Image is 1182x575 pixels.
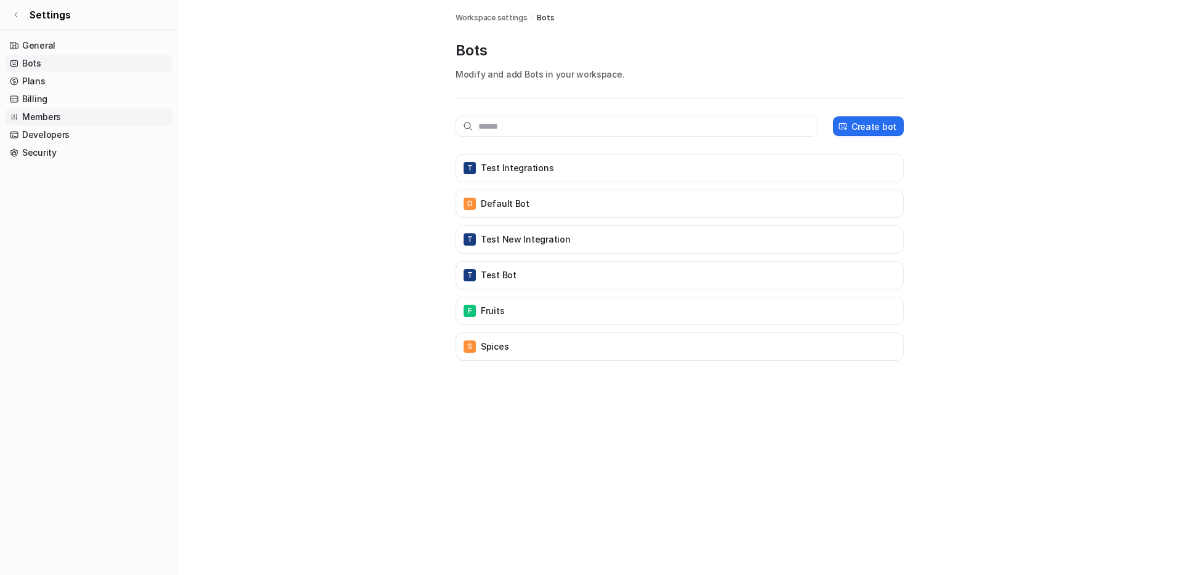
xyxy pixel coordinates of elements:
p: Default Bot [481,198,529,210]
img: create [838,122,848,131]
a: Plans [5,73,172,90]
span: T [464,233,476,246]
span: T [464,162,476,174]
a: Members [5,108,172,126]
p: Test Bot [481,269,517,281]
span: D [464,198,476,210]
a: Bots [5,55,172,72]
p: Test Integrations [481,162,553,174]
p: Test New Integration [481,233,570,246]
span: F [464,305,476,317]
p: Create bot [851,120,896,133]
a: General [5,37,172,54]
p: Modify and add Bots in your workspace. [456,68,904,81]
span: T [464,269,476,281]
a: Security [5,144,172,161]
a: Bots [537,12,554,23]
span: Settings [30,7,71,22]
p: Fruits [481,305,504,317]
span: / [531,12,534,23]
p: Spices [481,340,509,353]
a: Developers [5,126,172,143]
span: S [464,340,476,353]
p: Bots [456,41,904,60]
a: Workspace settings [456,12,528,23]
button: Create bot [833,116,904,136]
a: Billing [5,90,172,108]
